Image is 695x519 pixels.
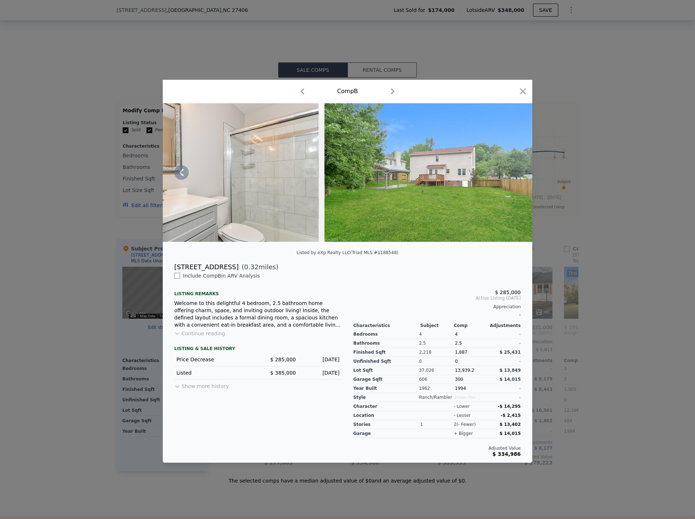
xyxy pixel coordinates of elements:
div: - [488,384,521,393]
div: Year Built [353,384,419,393]
div: 1 [420,420,454,429]
div: Welcome to this delightful 4 bedroom, 2.5 bathroom home offering charm, space, and inviting outdo... [174,300,342,328]
span: 0.32 [244,263,259,271]
div: Bedrooms [353,330,419,339]
div: - lesser [454,413,471,418]
div: 0 [419,357,455,366]
div: 1962 [419,384,455,393]
span: -$ 14,295 [498,404,521,409]
span: 13,939.2 [455,368,474,373]
div: + bigger [454,431,473,436]
button: Show more history [174,380,229,390]
span: $ 13,402 [499,422,521,427]
div: Listing remarks [174,285,342,297]
div: 37,026 [419,366,455,375]
div: garage [353,429,420,438]
div: 2.5 [455,339,488,348]
div: Subject [420,323,454,328]
div: Unspecified [455,393,488,402]
div: 2 ( - fewer ) [454,422,476,427]
span: -$ 2,415 [501,413,521,418]
span: 1,887 [455,350,467,355]
div: - [488,357,521,366]
img: Property Img [110,103,319,242]
div: 4 [419,330,455,339]
span: 4 [455,332,458,337]
div: 2.5 [419,339,455,348]
span: $ 385,000 [270,370,296,376]
div: Price Decrease [176,356,252,363]
div: Characteristics [353,323,420,328]
div: character [353,402,420,411]
div: - [488,330,521,339]
div: LISTING & SALE HISTORY [174,346,342,353]
span: $ 285,000 [270,357,296,362]
div: [STREET_ADDRESS] [174,262,239,272]
span: 300 [455,377,463,382]
span: Active Listing [DATE] [353,295,521,301]
div: Bathrooms [353,339,419,348]
div: - [488,339,521,348]
div: Listed by eXp Realty LLC (Triad MLS #1188548) [297,250,399,255]
div: 2,218 [419,348,455,357]
button: Continue reading [174,330,225,337]
div: Appreciation [353,304,521,310]
span: $ 334,986 [493,451,521,457]
div: - [353,310,521,320]
div: Unfinished Sqft [353,357,419,366]
span: $ 25,431 [499,350,521,355]
span: $ 285,000 [495,289,521,295]
div: Adjusted Value [353,445,521,451]
div: Adjustments [487,323,521,328]
div: 606 [419,375,455,384]
div: [DATE] [302,369,340,376]
span: $ 14,015 [499,431,521,436]
span: $ 14,015 [499,377,521,382]
div: [DATE] [302,356,340,363]
div: stories [353,420,420,429]
span: ( miles) [239,262,278,272]
span: 0 [455,359,458,364]
div: Garage Sqft [353,375,419,384]
div: 1994 [455,384,488,393]
div: Style [353,393,419,402]
div: Lot Sqft [353,366,419,375]
div: Listed [176,369,252,376]
div: Ranch/Rambler [419,393,455,402]
div: Comp B [337,87,358,96]
span: Include Comp B in ARV Analysis [180,273,263,279]
div: - lower [454,404,469,409]
img: Property Img [324,103,533,242]
span: $ 13,849 [499,368,521,373]
div: location [353,411,420,420]
div: Comp [454,323,487,328]
div: Finished Sqft [353,348,419,357]
div: - [488,393,521,402]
